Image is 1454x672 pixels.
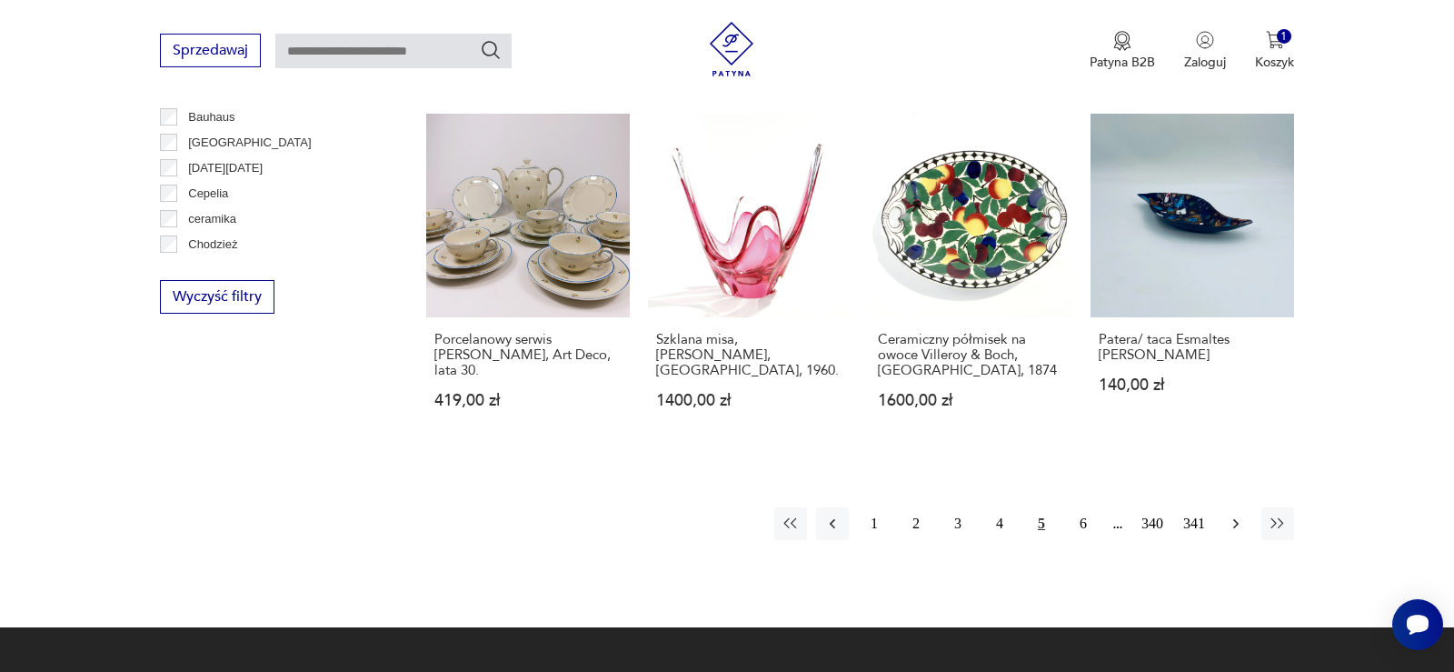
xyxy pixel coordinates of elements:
button: Szukaj [480,39,502,61]
p: Bauhaus [188,107,234,127]
h3: Patera/ taca Esmaltes [PERSON_NAME] [1099,332,1286,363]
button: Wyczyść filtry [160,280,274,314]
a: Porcelanowy serwis Felda Rhon, Art Deco, lata 30.Porcelanowy serwis [PERSON_NAME], Art Deco, lata... [426,114,630,444]
p: Patyna B2B [1090,54,1155,71]
a: Ceramiczny półmisek na owoce Villeroy & Boch, Drezno, 1874Ceramiczny półmisek na owoce Villeroy &... [870,114,1073,444]
img: Ikonka użytkownika [1196,31,1214,49]
button: 341 [1178,507,1210,540]
button: 2 [900,507,932,540]
h3: Ceramiczny półmisek na owoce Villeroy & Boch, [GEOGRAPHIC_DATA], 1874 [878,332,1065,378]
a: Sprzedawaj [160,45,261,58]
button: 5 [1025,507,1058,540]
p: 1400,00 zł [656,393,843,408]
a: Szklana misa, Val Lambert, Belgia, 1960.Szklana misa, [PERSON_NAME], [GEOGRAPHIC_DATA], 1960.1400... [648,114,851,444]
h3: Szklana misa, [PERSON_NAME], [GEOGRAPHIC_DATA], 1960. [656,332,843,378]
a: Ikona medaluPatyna B2B [1090,31,1155,71]
button: 1 [858,507,891,540]
p: [GEOGRAPHIC_DATA] [188,133,311,153]
button: Sprzedawaj [160,34,261,67]
button: 340 [1136,507,1169,540]
button: Zaloguj [1184,31,1226,71]
p: [DATE][DATE] [188,158,263,178]
div: 1 [1277,29,1292,45]
p: 419,00 zł [434,393,622,408]
p: 1600,00 zł [878,393,1065,408]
img: Ikona koszyka [1266,31,1284,49]
p: Chodzież [188,235,237,255]
a: Patera/ taca Esmaltes J AmorosPatera/ taca Esmaltes [PERSON_NAME]140,00 zł [1090,114,1294,444]
button: 3 [941,507,974,540]
button: 1Koszyk [1255,31,1294,71]
p: Ćmielów [188,260,234,280]
p: Zaloguj [1184,54,1226,71]
p: Cepelia [188,184,228,204]
button: Patyna B2B [1090,31,1155,71]
img: Patyna - sklep z meblami i dekoracjami vintage [704,22,759,76]
h3: Porcelanowy serwis [PERSON_NAME], Art Deco, lata 30. [434,332,622,378]
button: 4 [983,507,1016,540]
img: Ikona medalu [1113,31,1131,51]
p: Koszyk [1255,54,1294,71]
p: 140,00 zł [1099,377,1286,393]
p: ceramika [188,209,236,229]
button: 6 [1067,507,1100,540]
iframe: Smartsupp widget button [1392,599,1443,650]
